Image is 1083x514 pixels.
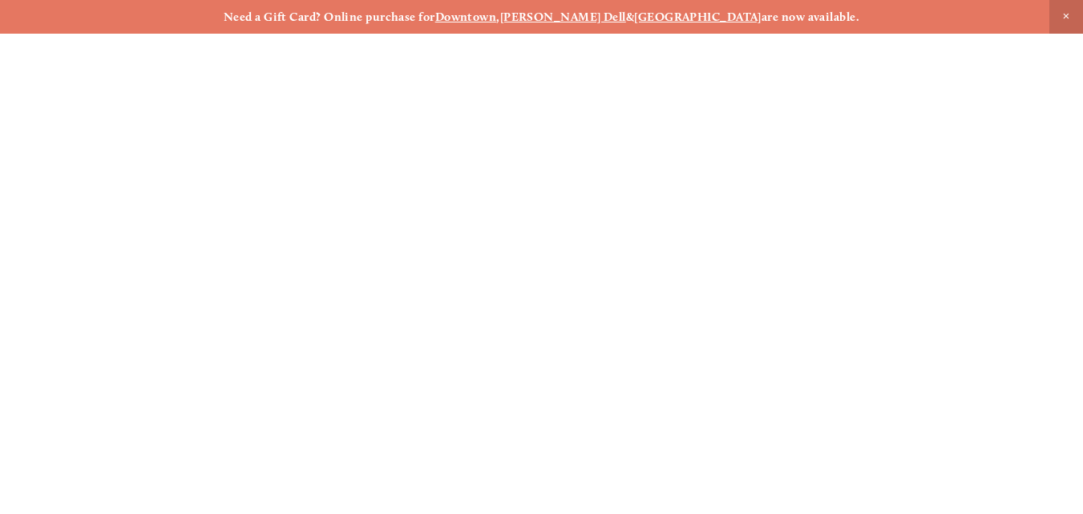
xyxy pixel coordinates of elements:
[435,10,497,24] a: Downtown
[500,10,626,24] a: [PERSON_NAME] Dell
[626,10,634,24] strong: &
[224,10,435,24] strong: Need a Gift Card? Online purchase for
[634,10,762,24] a: [GEOGRAPHIC_DATA]
[496,10,499,24] strong: ,
[762,10,859,24] strong: are now available.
